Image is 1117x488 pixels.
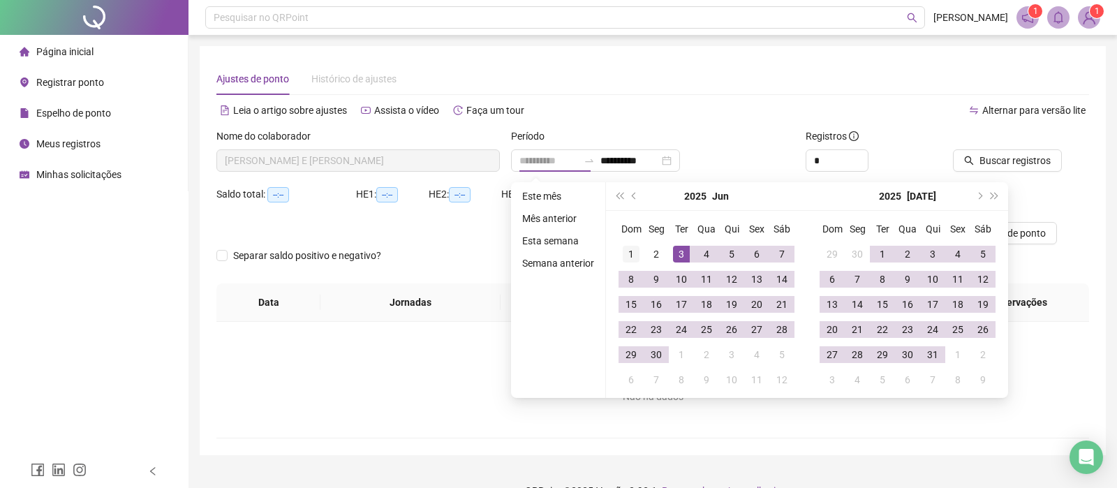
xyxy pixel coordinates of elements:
td: 2025-06-14 [769,267,794,292]
span: linkedin [52,463,66,477]
div: 17 [673,296,690,313]
div: 31 [924,346,941,363]
div: Não há dados [233,389,1072,404]
div: 29 [824,246,841,263]
td: 2025-07-08 [870,267,895,292]
span: facebook [31,463,45,477]
button: Buscar registros [953,149,1062,172]
th: Qui [920,216,945,242]
div: 16 [899,296,916,313]
div: 9 [975,371,991,388]
div: 21 [849,321,866,338]
span: file-text [220,105,230,115]
div: 12 [774,371,790,388]
th: Seg [845,216,870,242]
div: 27 [748,321,765,338]
td: 2025-06-05 [719,242,744,267]
div: 4 [949,246,966,263]
td: 2025-08-06 [895,367,920,392]
th: Sex [744,216,769,242]
div: 24 [673,321,690,338]
td: 2025-06-12 [719,267,744,292]
div: 13 [824,296,841,313]
td: 2025-07-04 [945,242,970,267]
div: 1 [673,346,690,363]
td: 2025-06-21 [769,292,794,317]
td: 2025-07-29 [870,342,895,367]
li: Este mês [517,188,600,205]
div: 12 [723,271,740,288]
span: Faça um tour [466,105,524,116]
div: 8 [623,271,639,288]
td: 2025-07-03 [719,342,744,367]
td: 2025-07-02 [694,342,719,367]
div: HE 2: [429,186,501,202]
div: 3 [673,246,690,263]
span: to [584,155,595,166]
span: Meus registros [36,138,101,149]
div: 4 [849,371,866,388]
div: 1 [623,246,639,263]
td: 2025-06-08 [619,267,644,292]
th: Qui [719,216,744,242]
div: 28 [774,321,790,338]
td: 2025-06-17 [669,292,694,317]
span: bell [1052,11,1065,24]
td: 2025-07-13 [820,292,845,317]
div: 18 [698,296,715,313]
div: 30 [899,346,916,363]
div: 22 [874,321,891,338]
td: 2025-07-19 [970,292,996,317]
div: 27 [824,346,841,363]
td: 2025-08-07 [920,367,945,392]
div: 2 [648,246,665,263]
span: history [453,105,463,115]
div: Open Intercom Messenger [1070,441,1103,474]
td: 2025-06-07 [769,242,794,267]
div: 7 [648,371,665,388]
td: 2025-07-14 [845,292,870,317]
td: 2025-07-21 [845,317,870,342]
div: 2 [975,346,991,363]
td: 2025-07-08 [669,367,694,392]
td: 2025-07-11 [744,367,769,392]
td: 2025-07-18 [945,292,970,317]
td: 2025-07-16 [895,292,920,317]
div: HE 1: [356,186,429,202]
div: 5 [975,246,991,263]
td: 2025-07-03 [920,242,945,267]
div: 14 [849,296,866,313]
div: 11 [748,371,765,388]
td: 2025-07-06 [820,267,845,292]
td: 2025-06-03 [669,242,694,267]
td: 2025-07-01 [870,242,895,267]
div: 12 [975,271,991,288]
span: environment [20,77,29,87]
td: 2025-06-09 [644,267,669,292]
img: 73011 [1079,7,1100,28]
button: month panel [712,182,729,210]
div: 5 [774,346,790,363]
div: 5 [874,371,891,388]
div: 21 [774,296,790,313]
span: Ajustes de ponto [216,73,289,84]
div: 6 [623,371,639,388]
td: 2025-07-28 [845,342,870,367]
td: 2025-07-17 [920,292,945,317]
button: year panel [684,182,707,210]
div: 2 [698,346,715,363]
div: 11 [949,271,966,288]
span: swap-right [584,155,595,166]
th: Sáb [769,216,794,242]
sup: Atualize o seu contato no menu Meus Dados [1090,4,1104,18]
td: 2025-07-10 [719,367,744,392]
div: 20 [824,321,841,338]
span: Registros [806,128,859,144]
div: Saldo total: [216,186,356,202]
span: Leia o artigo sobre ajustes [233,105,347,116]
td: 2025-06-28 [769,317,794,342]
th: Dom [619,216,644,242]
span: Página inicial [36,46,94,57]
td: 2025-06-29 [619,342,644,367]
span: [PERSON_NAME] [933,10,1008,25]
